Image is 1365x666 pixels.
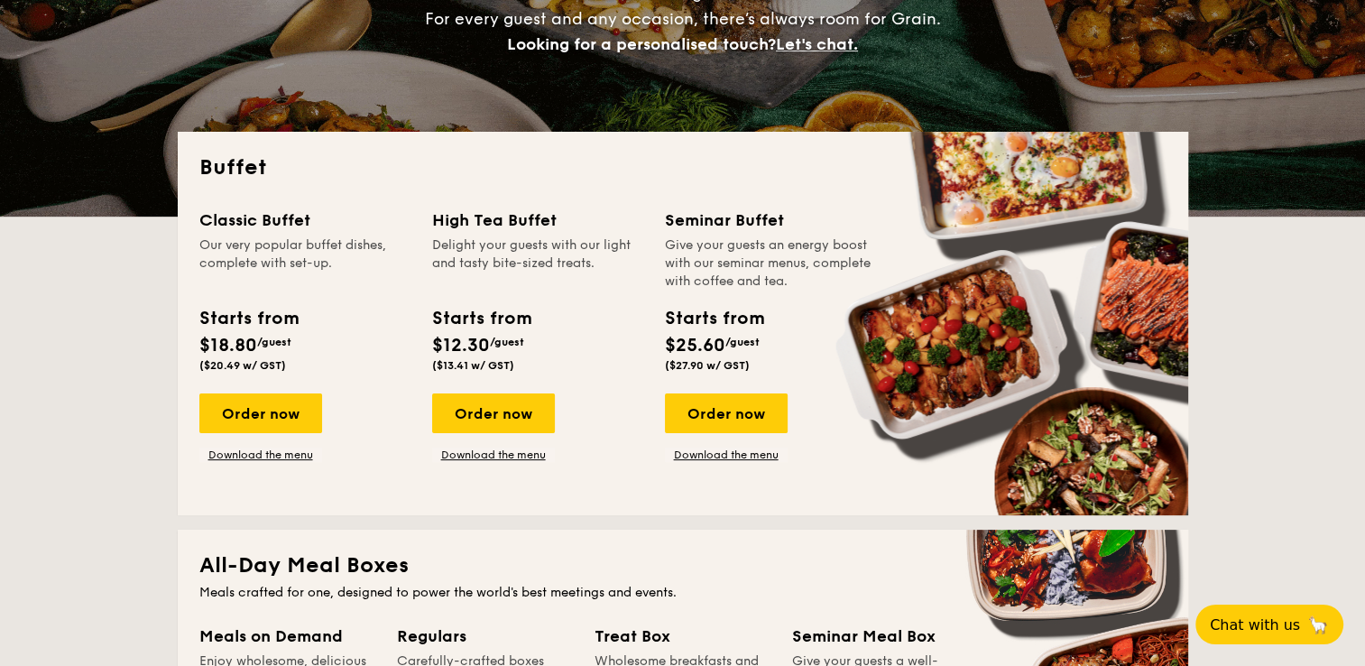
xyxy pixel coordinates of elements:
h2: All-Day Meal Boxes [199,551,1167,580]
div: Seminar Buffet [665,208,876,233]
span: ($13.41 w/ GST) [432,359,514,372]
span: ($20.49 w/ GST) [199,359,286,372]
span: $18.80 [199,335,257,356]
a: Download the menu [199,448,322,462]
span: Chat with us [1210,616,1300,634]
span: $12.30 [432,335,490,356]
span: $25.60 [665,335,725,356]
div: Starts from [432,305,530,332]
div: Treat Box [595,624,770,649]
div: Give your guests an energy boost with our seminar menus, complete with coffee and tea. [665,236,876,291]
div: Starts from [199,305,298,332]
div: High Tea Buffet [432,208,643,233]
div: Delight your guests with our light and tasty bite-sized treats. [432,236,643,291]
div: Regulars [397,624,573,649]
h2: Buffet [199,153,1167,182]
span: /guest [725,336,760,348]
span: 🦙 [1307,615,1329,635]
div: Classic Buffet [199,208,410,233]
div: Our very popular buffet dishes, complete with set-up. [199,236,410,291]
div: Order now [432,393,555,433]
span: /guest [490,336,524,348]
span: /guest [257,336,291,348]
div: Seminar Meal Box [792,624,968,649]
div: Meals on Demand [199,624,375,649]
div: Starts from [665,305,763,332]
div: Meals crafted for one, designed to power the world's best meetings and events. [199,584,1167,602]
span: ($27.90 w/ GST) [665,359,750,372]
div: Order now [199,393,322,433]
a: Download the menu [432,448,555,462]
span: Looking for a personalised touch? [507,34,776,54]
span: Let's chat. [776,34,858,54]
button: Chat with us🦙 [1195,605,1343,644]
a: Download the menu [665,448,788,462]
div: Order now [665,393,788,433]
